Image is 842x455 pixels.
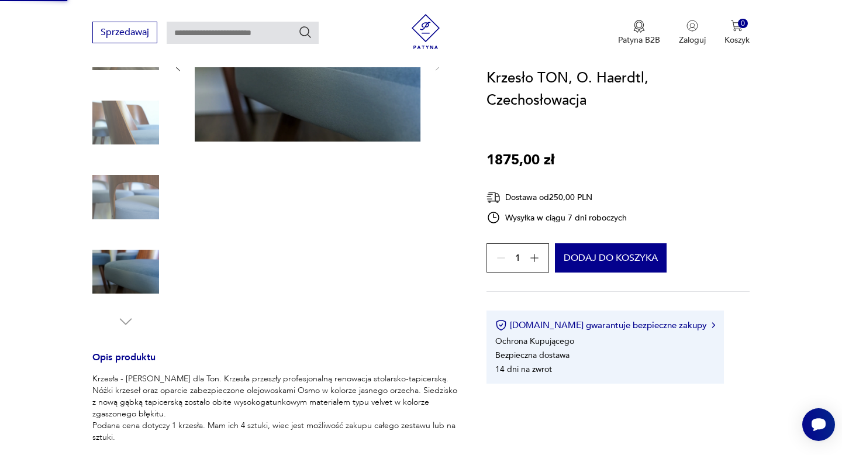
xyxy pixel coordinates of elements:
p: Koszyk [724,35,750,46]
p: Zaloguj [679,35,706,46]
img: Ikona dostawy [486,190,501,205]
div: Dostawa od 250,00 PLN [486,190,627,205]
h3: Opis produktu [92,354,458,373]
li: Bezpieczna dostawa [495,350,570,361]
div: Wysyłka w ciągu 7 dni roboczych [486,211,627,225]
button: Zaloguj [679,20,706,46]
img: Ikona certyfikatu [495,319,507,331]
a: Ikona medaluPatyna B2B [618,20,660,46]
button: Szukaj [298,25,312,39]
img: Zdjęcie produktu Krzesło TON, O. Haerdtl, Czechosłowacja [92,164,159,230]
button: Patyna B2B [618,20,660,46]
a: Sprzedawaj [92,29,157,37]
p: Patyna B2B [618,35,660,46]
img: Ikonka użytkownika [686,20,698,32]
li: 14 dni na zwrot [495,364,552,375]
img: Zdjęcie produktu Krzesło TON, O. Haerdtl, Czechosłowacja [92,239,159,305]
p: Krzesła - [PERSON_NAME] dla Ton. Krzesła przeszły profesjonalną renowacja stolarsko-tapicerską. N... [92,373,458,443]
span: 1 [515,254,520,262]
li: Ochrona Kupującego [495,336,574,347]
h1: Krzesło TON, O. Haerdtl, Czechosłowacja [486,67,749,112]
iframe: Smartsupp widget button [802,408,835,441]
img: Ikona strzałki w prawo [712,322,715,328]
button: Dodaj do koszyka [555,243,667,273]
img: Patyna - sklep z meblami i dekoracjami vintage [408,14,443,49]
img: Zdjęcie produktu Krzesło TON, O. Haerdtl, Czechosłowacja [92,89,159,156]
p: 1875,00 zł [486,149,554,171]
button: Sprzedawaj [92,22,157,43]
button: 0Koszyk [724,20,750,46]
img: Ikona koszyka [731,20,743,32]
img: Ikona medalu [633,20,645,33]
div: 0 [738,19,748,29]
button: [DOMAIN_NAME] gwarantuje bezpieczne zakupy [495,319,715,331]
